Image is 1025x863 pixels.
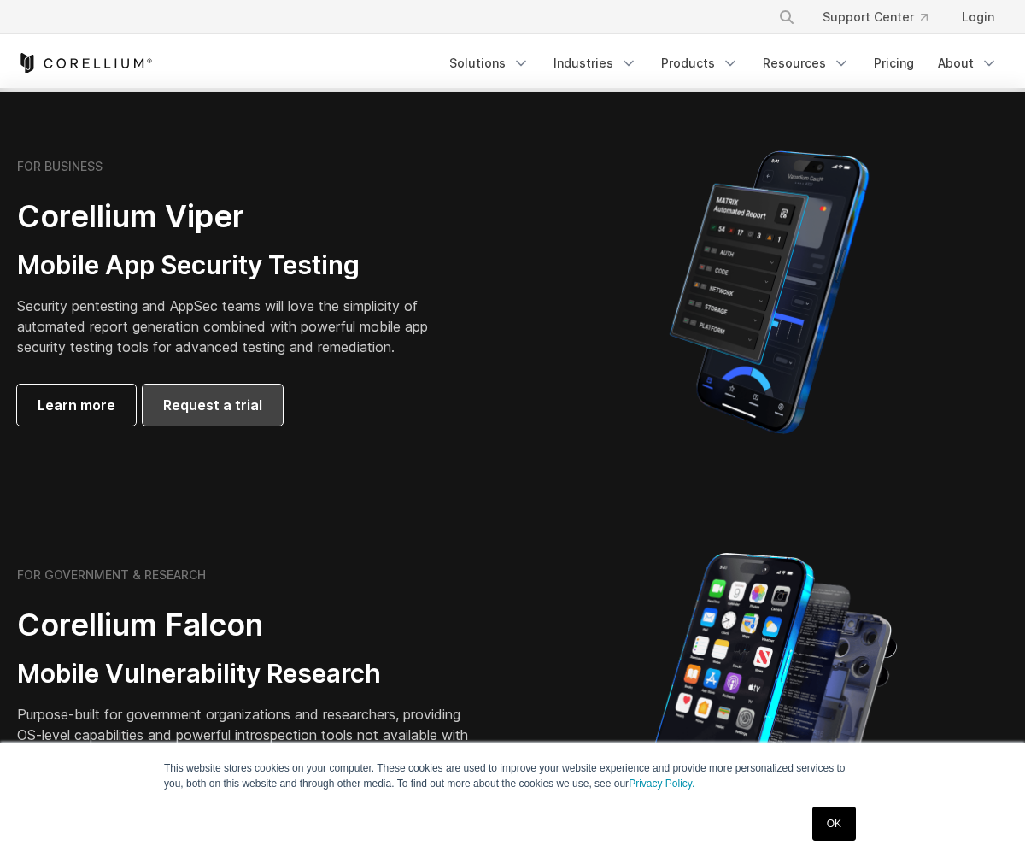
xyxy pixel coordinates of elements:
a: Products [651,48,749,79]
img: Corellium MATRIX automated report on iPhone showing app vulnerability test results across securit... [641,143,898,442]
p: This website stores cookies on your computer. These cookies are used to improve your website expe... [164,760,861,791]
img: iPhone model separated into the mechanics used to build the physical device. [641,551,898,850]
h3: Mobile Vulnerability Research [17,658,471,690]
a: Pricing [864,48,924,79]
a: Login [948,2,1008,32]
h3: Mobile App Security Testing [17,250,430,282]
button: Search [771,2,802,32]
a: Learn more [17,385,136,426]
p: Security pentesting and AppSec teams will love the simplicity of automated report generation comb... [17,296,430,357]
a: Support Center [809,2,941,32]
span: Learn more [38,395,115,415]
a: Corellium Home [17,53,153,73]
h6: FOR GOVERNMENT & RESEARCH [17,567,206,583]
span: Request a trial [163,395,262,415]
a: Solutions [439,48,540,79]
a: OK [812,807,856,841]
p: Purpose-built for government organizations and researchers, providing OS-level capabilities and p... [17,704,471,766]
h2: Corellium Falcon [17,606,471,644]
a: About [928,48,1008,79]
h2: Corellium Viper [17,197,430,236]
h6: FOR BUSINESS [17,159,102,174]
a: Privacy Policy. [629,778,694,790]
div: Navigation Menu [439,48,1008,79]
a: Request a trial [143,385,283,426]
div: Navigation Menu [758,2,1008,32]
a: Industries [543,48,647,79]
a: Resources [753,48,860,79]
